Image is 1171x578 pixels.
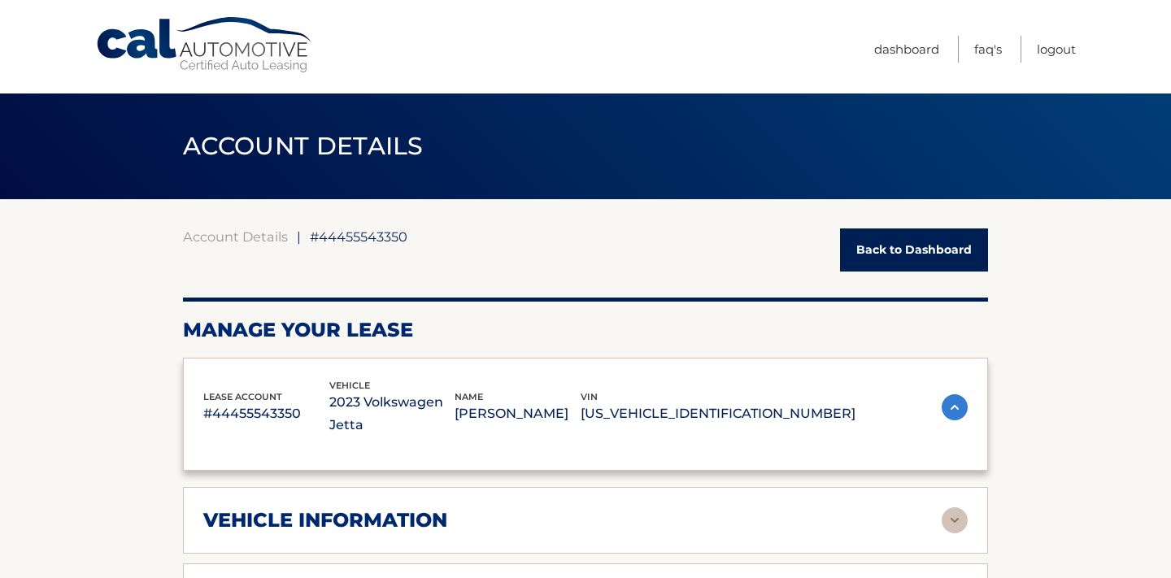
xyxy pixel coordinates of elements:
span: | [297,228,301,245]
span: vin [581,391,598,402]
a: FAQ's [974,36,1002,63]
p: 2023 Volkswagen Jetta [329,391,455,437]
a: Account Details [183,228,288,245]
span: lease account [203,391,282,402]
a: Cal Automotive [95,16,315,74]
a: Back to Dashboard [840,228,988,272]
p: [PERSON_NAME] [455,402,581,425]
img: accordion-rest.svg [942,507,968,533]
h2: Manage Your Lease [183,318,988,342]
span: #44455543350 [310,228,407,245]
p: #44455543350 [203,402,329,425]
span: name [455,391,483,402]
span: ACCOUNT DETAILS [183,131,424,161]
span: vehicle [329,380,370,391]
img: accordion-active.svg [942,394,968,420]
p: [US_VEHICLE_IDENTIFICATION_NUMBER] [581,402,855,425]
a: Dashboard [874,36,939,63]
h2: vehicle information [203,508,447,532]
a: Logout [1037,36,1076,63]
